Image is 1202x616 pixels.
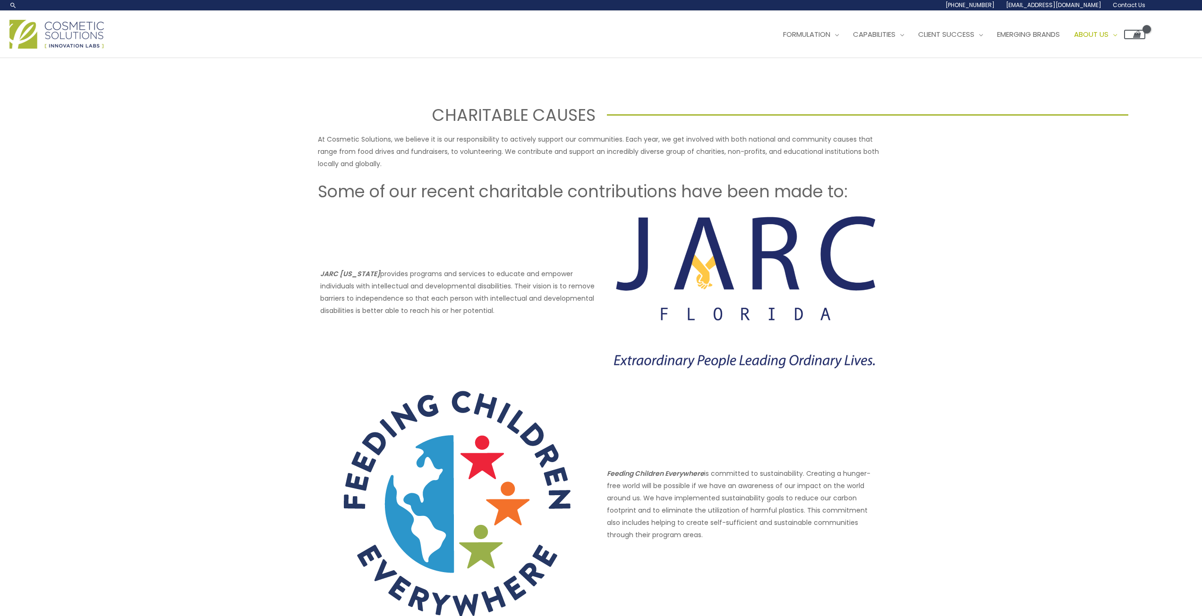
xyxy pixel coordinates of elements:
p: provides programs and services to educate and empower individuals with intellectual and developme... [320,268,596,317]
h1: CHARITABLE CAUSES [74,103,596,127]
a: Search icon link [9,1,17,9]
span: [PHONE_NUMBER] [946,1,995,9]
em: Feeding Children Everywhere [607,469,704,478]
span: Contact Us [1113,1,1145,9]
span: Emerging Brands [997,29,1060,39]
a: About Us [1067,20,1124,49]
p: is committed to sustainability. Creating a hunger-free world will be possible if we have an aware... [607,467,882,541]
img: Charitable Causes JARC Florida Logo [607,214,882,371]
nav: Site Navigation [769,20,1145,49]
p: At Cosmetic Solutions, we believe it is our responsibility to actively support our communities. E... [318,133,885,170]
img: Cosmetic Solutions Logo [9,20,104,49]
span: Client Success [918,29,974,39]
a: View Shopping Cart, empty [1124,30,1145,39]
strong: JARC [US_STATE] [320,269,380,278]
span: About Us [1074,29,1108,39]
a: Emerging Brands [990,20,1067,49]
a: Client Success [911,20,990,49]
span: [EMAIL_ADDRESS][DOMAIN_NAME] [1006,1,1101,9]
a: Capabilities [846,20,911,49]
h2: Some of our recent charitable contributions have been made to: [318,181,885,203]
span: Formulation [783,29,830,39]
span: Capabilities [853,29,895,39]
a: Formulation [776,20,846,49]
